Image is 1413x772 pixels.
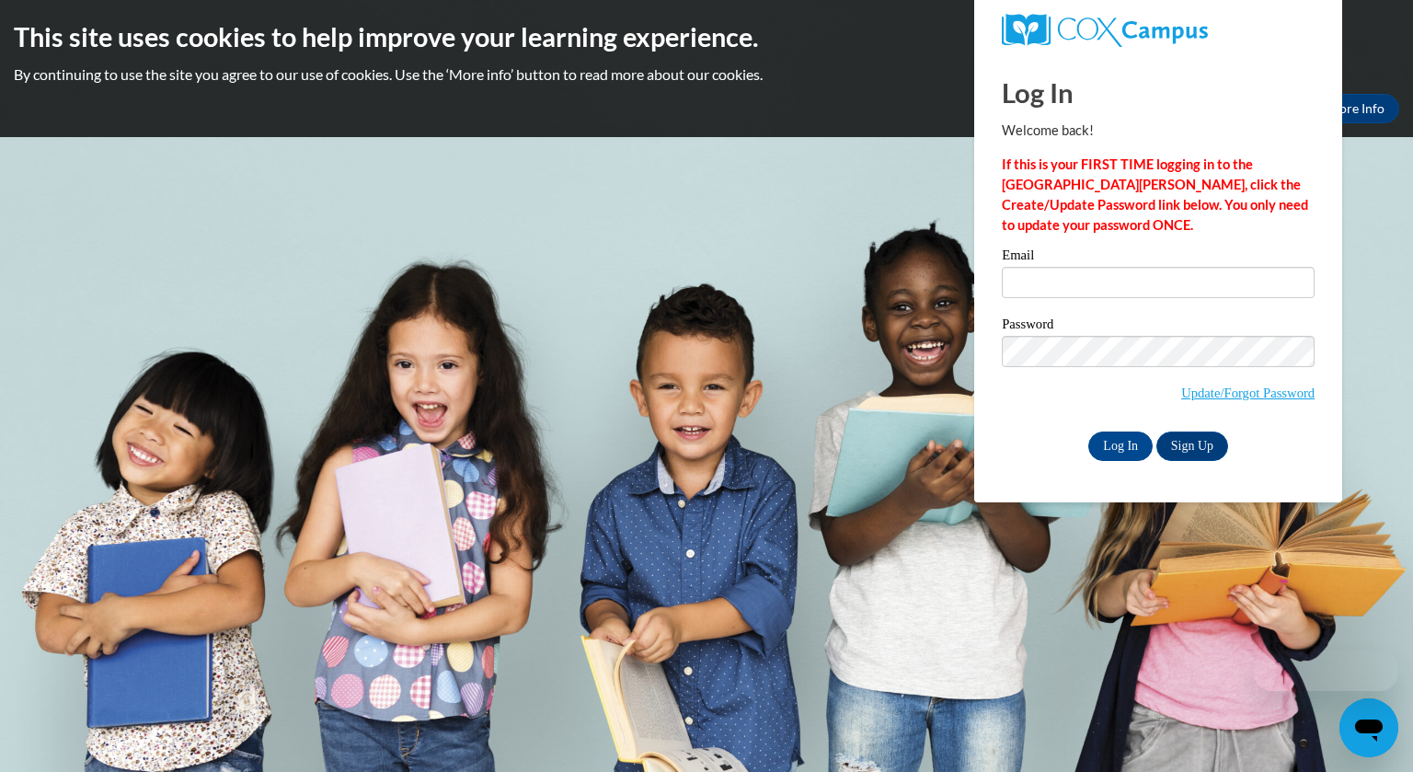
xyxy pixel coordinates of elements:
[1002,14,1315,47] a: COX Campus
[1002,317,1315,336] label: Password
[1002,121,1315,141] p: Welcome back!
[1002,248,1315,267] label: Email
[1088,432,1153,461] input: Log In
[1313,94,1399,123] a: More Info
[1181,386,1315,400] a: Update/Forgot Password
[1339,698,1398,757] iframe: Button to launch messaging window
[1156,432,1228,461] a: Sign Up
[1254,651,1398,691] iframe: Message from company
[1002,156,1308,233] strong: If this is your FIRST TIME logging in to the [GEOGRAPHIC_DATA][PERSON_NAME], click the Create/Upd...
[1002,14,1208,47] img: COX Campus
[1002,74,1315,111] h1: Log In
[14,64,1399,85] p: By continuing to use the site you agree to our use of cookies. Use the ‘More info’ button to read...
[14,18,1399,55] h2: This site uses cookies to help improve your learning experience.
